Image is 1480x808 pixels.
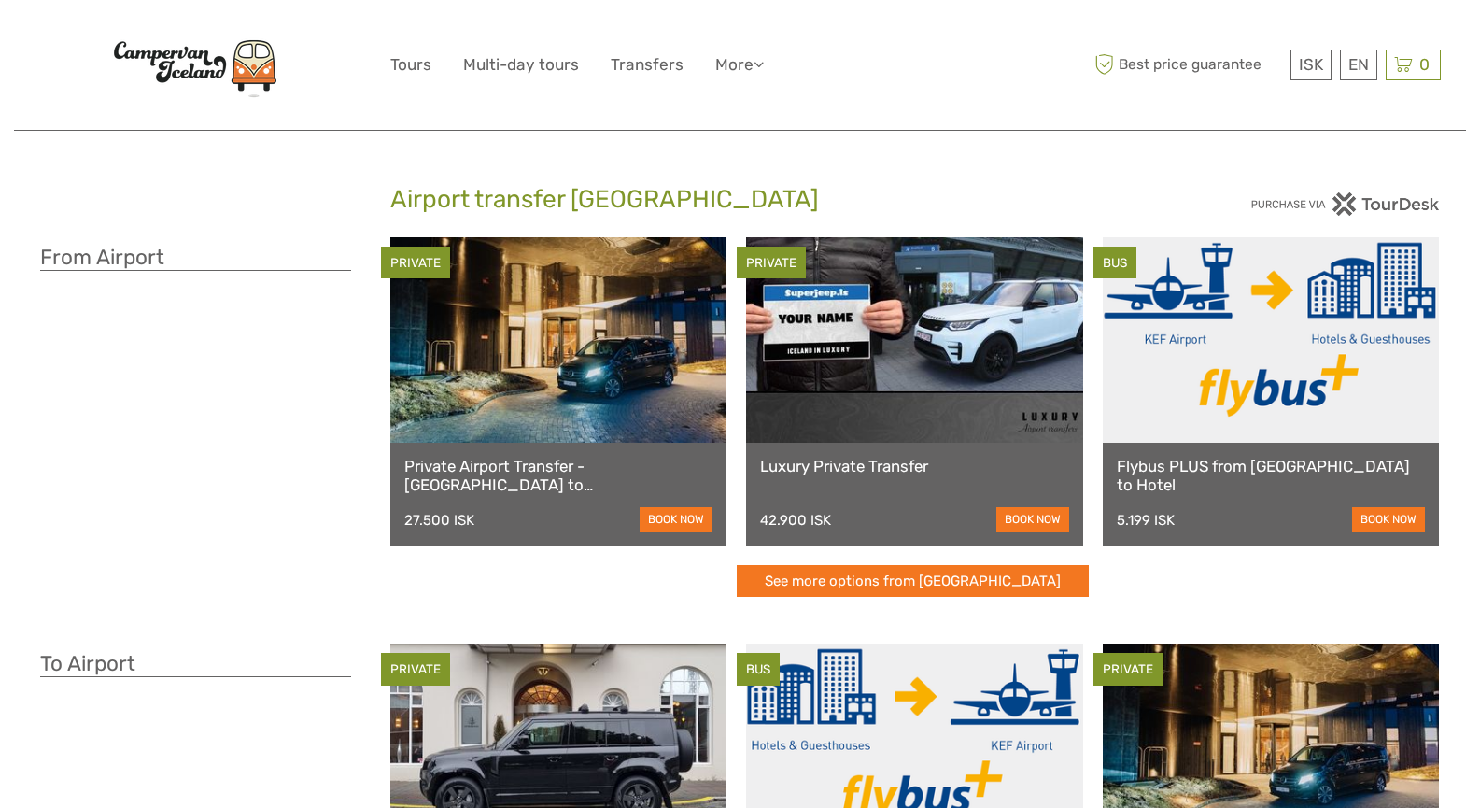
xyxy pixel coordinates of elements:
[463,51,579,78] a: Multi-day tours
[1093,247,1136,279] div: BUS
[404,512,474,529] div: 27.500 ISK
[1340,50,1377,80] div: EN
[1091,50,1286,80] span: Best price guarantee
[381,653,450,686] div: PRIVATE
[760,457,1069,475] a: Luxury Private Transfer
[737,653,780,686] div: BUS
[404,457,713,495] a: Private Airport Transfer - [GEOGRAPHIC_DATA] to [GEOGRAPHIC_DATA]
[715,51,764,78] a: More
[40,651,351,677] h3: To Airport
[737,565,1089,598] a: See more options from [GEOGRAPHIC_DATA]
[1117,512,1175,529] div: 5.199 ISK
[1417,55,1432,74] span: 0
[40,245,351,271] h3: From Airport
[611,51,684,78] a: Transfers
[1299,55,1323,74] span: ISK
[996,507,1069,532] a: book now
[640,507,712,532] a: book now
[1352,507,1425,532] a: book now
[1117,457,1426,495] a: Flybus PLUS from [GEOGRAPHIC_DATA] to Hotel
[390,185,1091,215] h2: Airport transfer [GEOGRAPHIC_DATA]
[737,247,806,279] div: PRIVATE
[92,26,298,105] img: Scandinavian Travel
[381,247,450,279] div: PRIVATE
[390,51,431,78] a: Tours
[1093,653,1163,686] div: PRIVATE
[760,512,831,529] div: 42.900 ISK
[1250,192,1440,216] img: PurchaseViaTourDesk.png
